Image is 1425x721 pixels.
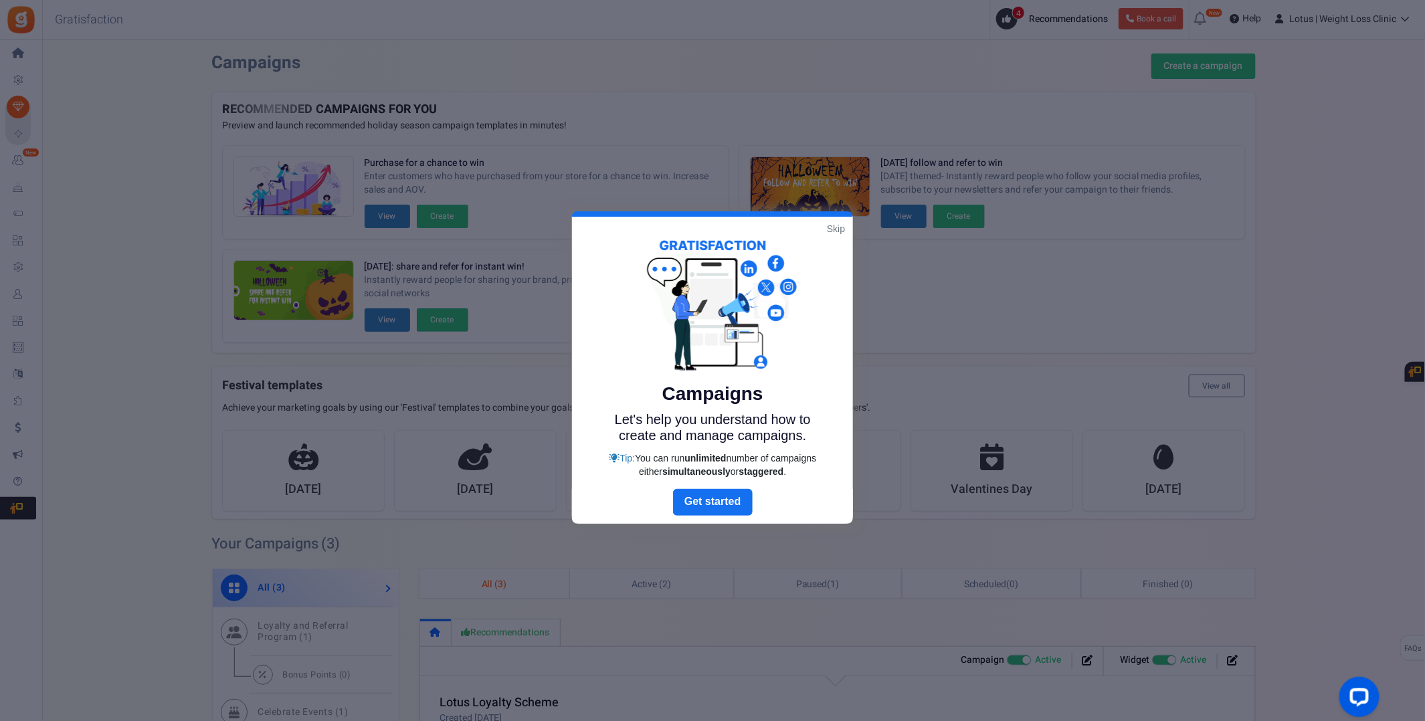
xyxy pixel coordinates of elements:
div: Tip: [602,451,823,478]
strong: staggered [739,466,784,477]
a: Skip [827,222,845,235]
span: You can run number of campaigns either or . [635,453,816,477]
a: Next [673,489,752,516]
strong: unlimited [684,453,726,463]
h5: Campaigns [602,383,823,405]
p: Let's help you understand how to create and manage campaigns. [602,411,823,443]
strong: simultaneously [662,466,731,477]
